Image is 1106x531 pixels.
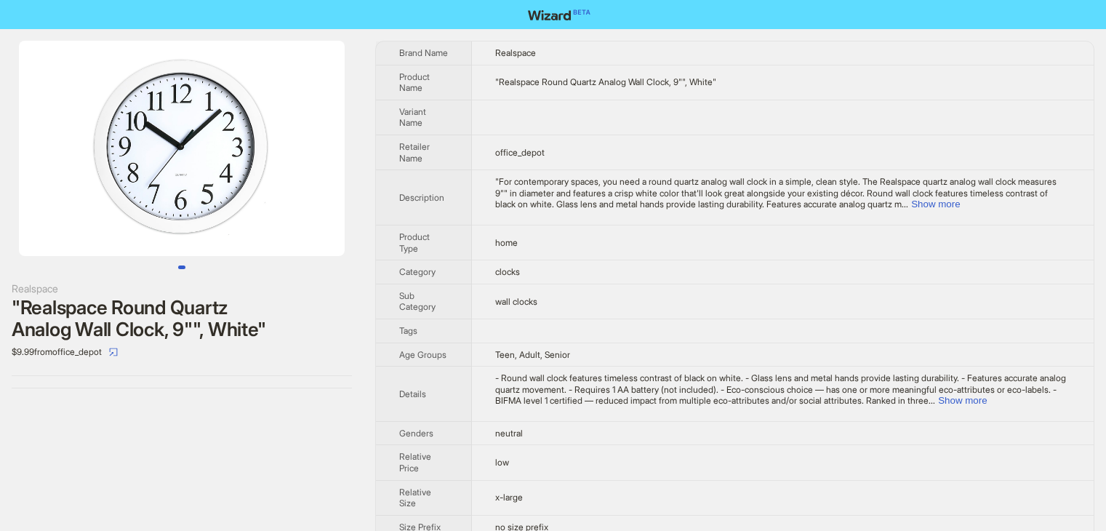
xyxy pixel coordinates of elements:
span: "For contemporary spaces, you need a round quartz analog wall clock in a simple, clean style. The... [495,176,1057,209]
span: Genders [399,428,433,439]
span: "Realspace Round Quartz Analog Wall Clock, 9"", White" [495,76,716,87]
span: Brand Name [399,47,448,58]
span: low [495,457,509,468]
span: x-large [495,492,523,503]
span: - Round wall clock features timeless contrast of black on white. - Glass lens and metal hands pro... [495,372,1066,406]
div: - Round wall clock features timeless contrast of black on white. - Glass lens and metal hands pro... [495,372,1070,407]
span: Relative Price [399,451,431,474]
span: ... [902,199,908,209]
span: Age Groups [399,349,446,360]
span: Tags [399,325,417,336]
span: Relative Size [399,487,431,509]
span: Product Name [399,71,430,94]
span: home [495,237,518,248]
div: "For contemporary spaces, you need a round quartz analog wall clock in a simple, clean style. The... [495,176,1070,210]
img: "Realspace Round Quartz Analog Wall Clock, 9"", White" image 1 [19,41,345,256]
span: select [109,348,118,356]
span: Category [399,266,436,277]
span: Sub Category [399,290,436,313]
div: Realspace [12,281,352,297]
div: $9.99 from office_depot [12,340,352,364]
div: "Realspace Round Quartz Analog Wall Clock, 9"", White" [12,297,352,340]
span: clocks [495,266,520,277]
button: Expand [938,395,987,406]
span: Teen, Adult, Senior [495,349,570,360]
span: Details [399,388,426,399]
span: Retailer Name [399,141,430,164]
span: office_depot [495,147,545,158]
span: Realspace [495,47,536,58]
span: Variant Name [399,106,426,129]
button: Expand [911,199,960,209]
span: wall clocks [495,296,537,307]
span: neutral [495,428,523,439]
button: Go to slide 1 [178,265,185,269]
span: Product Type [399,231,430,254]
span: ... [929,395,935,406]
span: Description [399,192,444,203]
